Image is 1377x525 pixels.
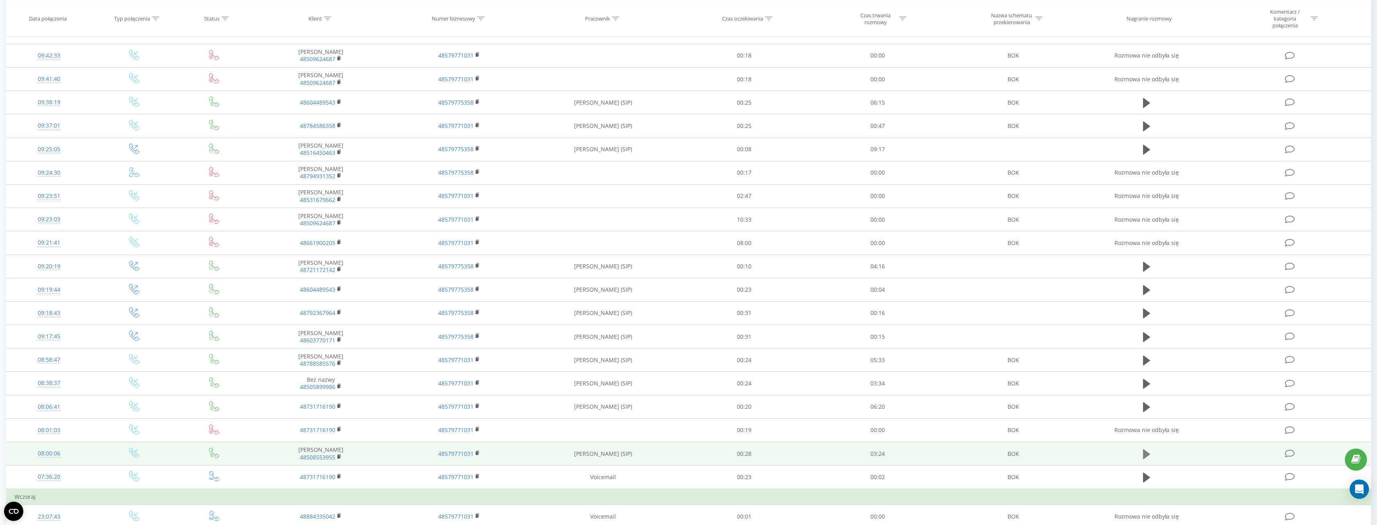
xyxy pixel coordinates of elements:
[1114,426,1179,434] span: Rozmowa nie odbyła się
[300,286,335,293] a: 48604489543
[811,91,944,114] td: 06:15
[990,12,1033,25] div: Nazwa schematu przekierowania
[6,489,1371,505] td: Wczoraj
[438,99,474,106] a: 48579775358
[300,513,335,520] a: 48884335042
[1114,216,1179,223] span: Rozmowa nie odbyła się
[585,15,610,22] div: Pracownik
[1114,75,1179,83] span: Rozmowa nie odbyła się
[251,68,390,91] td: [PERSON_NAME]
[14,71,84,87] div: 09:41:40
[114,15,150,22] div: Typ połączenia
[529,138,678,161] td: [PERSON_NAME] (SIP)
[300,383,335,391] a: 48505899986
[811,442,944,465] td: 03:24
[811,325,944,348] td: 00:15
[438,145,474,153] a: 48579775358
[1127,15,1172,22] div: Nagranie rozmowy
[944,231,1083,255] td: BOK
[529,114,678,138] td: [PERSON_NAME] (SIP)
[251,161,390,184] td: [PERSON_NAME]
[811,161,944,184] td: 00:00
[438,169,474,176] a: 48579775358
[944,44,1083,67] td: BOK
[300,149,335,156] a: 48516450463
[529,91,678,114] td: [PERSON_NAME] (SIP)
[678,184,811,208] td: 02:47
[300,473,335,481] a: 48731716190
[1114,513,1179,520] span: Rozmowa nie odbyła się
[678,255,811,278] td: 00:10
[529,348,678,372] td: [PERSON_NAME] (SIP)
[308,15,322,22] div: Klient
[251,325,390,348] td: [PERSON_NAME]
[678,325,811,348] td: 00:31
[251,348,390,372] td: [PERSON_NAME]
[438,426,474,434] a: 48579771031
[529,278,678,301] td: [PERSON_NAME] (SIP)
[300,122,335,130] a: 48784586358
[14,469,84,485] div: 07:36:20
[14,235,84,251] div: 09:21:41
[438,286,474,293] a: 48579775358
[251,372,390,395] td: Bez nazwy
[300,99,335,106] a: 48604489543
[14,399,84,415] div: 08:06:41
[944,208,1083,231] td: BOK
[678,138,811,161] td: 00:08
[14,282,84,298] div: 09:19:44
[811,114,944,138] td: 00:47
[529,465,678,489] td: Voicemail
[300,219,335,227] a: 48509624687
[251,184,390,208] td: [PERSON_NAME]
[529,372,678,395] td: [PERSON_NAME] (SIP)
[251,138,390,161] td: [PERSON_NAME]
[438,473,474,481] a: 48579771031
[300,403,335,410] a: 48731716190
[438,239,474,247] a: 48579771031
[811,231,944,255] td: 00:00
[1114,192,1179,200] span: Rozmowa nie odbyła się
[944,68,1083,91] td: BOK
[811,418,944,442] td: 00:00
[678,91,811,114] td: 00:25
[1114,239,1179,247] span: Rozmowa nie odbyła się
[14,352,84,368] div: 08:58:47
[1350,480,1369,499] div: Open Intercom Messenger
[944,395,1083,418] td: BOK
[438,513,474,520] a: 48579771031
[300,453,335,461] a: 48508553955
[300,309,335,317] a: 48792367964
[811,372,944,395] td: 03:34
[944,442,1083,465] td: BOK
[438,75,474,83] a: 48579771031
[811,184,944,208] td: 00:00
[14,422,84,438] div: 08:01:03
[811,301,944,325] td: 00:16
[300,266,335,274] a: 48721172142
[204,15,220,22] div: Status
[300,336,335,344] a: 48603770171
[678,231,811,255] td: 08:00
[529,325,678,348] td: [PERSON_NAME] (SIP)
[14,165,84,181] div: 09:24:30
[14,259,84,274] div: 09:20:19
[438,51,474,59] a: 48579771031
[678,348,811,372] td: 00:24
[251,442,390,465] td: [PERSON_NAME]
[811,348,944,372] td: 05:33
[432,15,475,22] div: Numer biznesowy
[678,395,811,418] td: 00:20
[438,379,474,387] a: 48579771031
[1262,8,1309,29] div: Komentarz / kategoria połączenia
[944,418,1083,442] td: BOK
[811,395,944,418] td: 06:20
[678,68,811,91] td: 00:18
[438,403,474,410] a: 48579771031
[854,12,897,25] div: Czas trwania rozmowy
[678,161,811,184] td: 00:17
[14,118,84,134] div: 09:37:01
[300,239,335,247] a: 48661900205
[678,208,811,231] td: 10:33
[14,446,84,461] div: 08:00:06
